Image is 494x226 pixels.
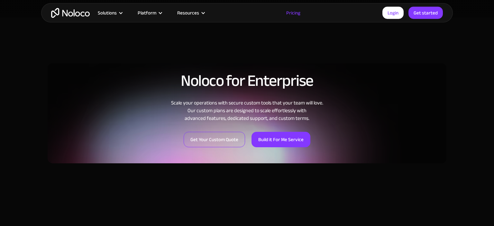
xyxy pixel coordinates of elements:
div: Resources [177,9,199,17]
a: Get started [408,7,443,19]
a: Get Your Custom Quote [184,132,245,147]
div: Platform [130,9,169,17]
div: Resources [169,9,212,17]
a: home [51,8,90,18]
a: Pricing [278,9,308,17]
div: Solutions [98,9,117,17]
div: Scale your operations with secure custom tools that your team will love. Our custom plans are des... [48,99,446,122]
div: Platform [138,9,156,17]
div: Solutions [90,9,130,17]
a: Build it For Me Service [252,132,310,147]
a: Login [382,7,404,19]
h2: Noloco for Enterprise [48,72,446,89]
